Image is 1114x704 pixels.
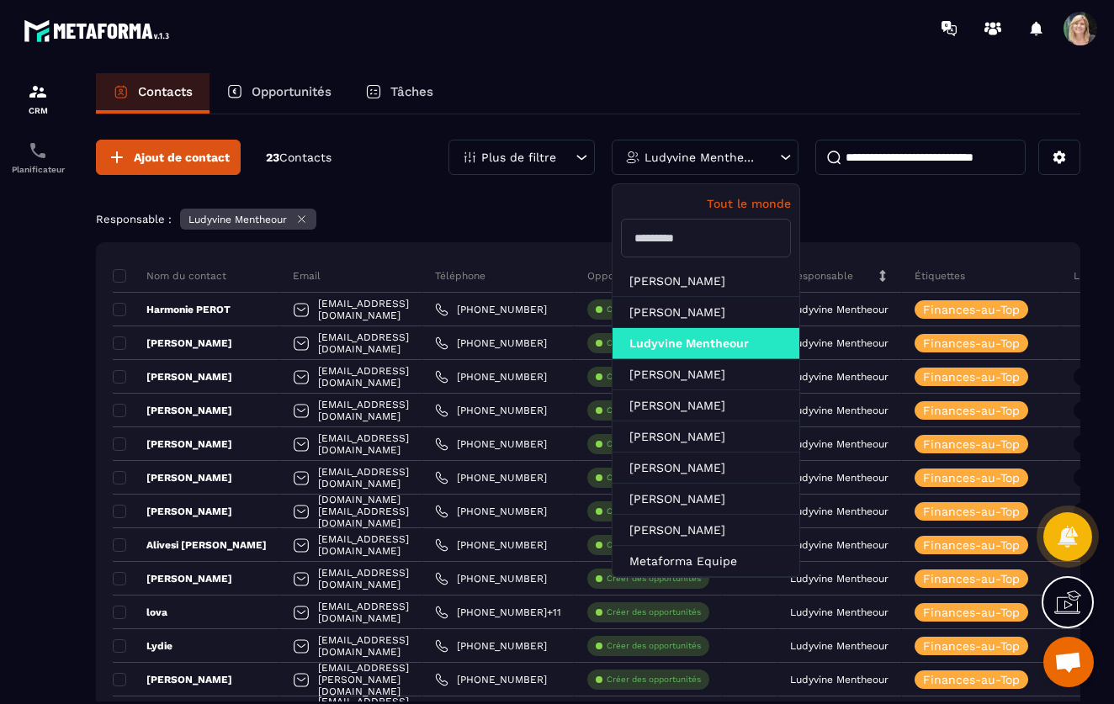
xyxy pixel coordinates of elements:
[435,303,547,316] a: [PHONE_NUMBER]
[435,572,547,585] a: [PHONE_NUMBER]
[790,606,889,618] p: Ludyvine Mentheour
[607,337,701,349] p: Créer des opportunités
[113,538,267,552] p: Alivesi [PERSON_NAME]
[481,151,556,163] p: Plus de filtre
[607,640,701,652] p: Créer des opportunités
[790,405,889,416] p: Ludyvine Mentheour
[607,304,701,315] p: Créer des opportunités
[4,128,72,187] a: schedulerschedulerPlanificateur
[587,269,647,283] p: Opportunité
[1043,637,1094,687] div: Ouvrir le chat
[435,639,547,653] a: [PHONE_NUMBER]
[613,266,799,297] li: [PERSON_NAME]
[915,269,965,283] p: Étiquettes
[923,337,1020,349] p: Finances-au-Top
[134,149,230,166] span: Ajout de contact
[923,606,1020,618] p: Finances-au-Top
[613,328,799,359] li: Ludyvine Mentheour
[435,606,561,619] a: [PHONE_NUMBER]+11
[923,539,1020,551] p: Finances-au-Top
[266,150,332,166] p: 23
[923,405,1020,416] p: Finances-au-Top
[923,573,1020,585] p: Finances-au-Top
[188,214,287,225] p: Ludyvine Mentheour
[113,471,232,484] p: [PERSON_NAME]
[435,336,547,350] a: [PHONE_NUMBER]
[613,546,799,577] li: Metaforma Equipe
[113,370,232,384] p: [PERSON_NAME]
[790,640,889,652] p: Ludyvine Mentheour
[607,674,701,685] p: Créer des opportunités
[607,371,701,383] p: Créer des opportunités
[613,453,799,484] li: [PERSON_NAME]
[923,371,1020,383] p: Finances-au-Top
[607,539,701,551] p: Créer des opportunités
[28,140,48,161] img: scheduler
[923,438,1020,450] p: Finances-au-Top
[4,165,72,174] p: Planificateur
[435,673,547,686] a: [PHONE_NUMBER]
[645,151,761,163] p: Ludyvine Mentheour
[923,640,1020,652] p: Finances-au-Top
[607,573,701,585] p: Créer des opportunités
[435,538,547,552] a: [PHONE_NUMBER]
[790,573,889,585] p: Ludyvine Mentheour
[435,370,547,384] a: [PHONE_NUMBER]
[790,506,889,517] p: Ludyvine Mentheour
[613,515,799,546] li: [PERSON_NAME]
[790,472,889,484] p: Ludyvine Mentheour
[613,390,799,421] li: [PERSON_NAME]
[607,438,701,450] p: Créer des opportunités
[790,539,889,551] p: Ludyvine Mentheour
[113,336,232,350] p: [PERSON_NAME]
[607,606,701,618] p: Créer des opportunités
[790,674,889,685] p: Ludyvine Mentheour
[113,606,167,619] p: lova
[790,269,853,283] p: Responsable
[607,405,701,416] p: Créer des opportunités
[113,437,232,451] p: [PERSON_NAME]
[613,359,799,390] li: [PERSON_NAME]
[113,673,232,686] p: [PERSON_NAME]
[923,304,1020,315] p: Finances-au-Top
[113,269,226,283] p: Nom du contact
[621,197,791,210] p: Tout le monde
[923,674,1020,685] p: Finances-au-Top
[613,297,799,328] li: [PERSON_NAME]
[96,73,210,114] a: Contacts
[113,505,232,518] p: [PERSON_NAME]
[790,438,889,450] p: Ludyvine Mentheour
[113,404,232,417] p: [PERSON_NAME]
[435,505,547,518] a: [PHONE_NUMBER]
[613,484,799,515] li: [PERSON_NAME]
[252,84,332,99] p: Opportunités
[293,269,321,283] p: Email
[390,84,433,99] p: Tâches
[279,151,332,164] span: Contacts
[607,506,701,517] p: Créer des opportunités
[113,639,172,653] p: Lydie
[210,73,348,114] a: Opportunités
[348,73,450,114] a: Tâches
[113,303,231,316] p: Harmonie PEROT
[4,69,72,128] a: formationformationCRM
[1074,269,1097,283] p: Liste
[435,404,547,417] a: [PHONE_NUMBER]
[113,572,232,585] p: [PERSON_NAME]
[138,84,193,99] p: Contacts
[28,82,48,102] img: formation
[24,15,175,46] img: logo
[96,140,241,175] button: Ajout de contact
[923,506,1020,517] p: Finances-au-Top
[435,471,547,484] a: [PHONE_NUMBER]
[613,421,799,453] li: [PERSON_NAME]
[4,106,72,115] p: CRM
[790,337,889,349] p: Ludyvine Mentheour
[790,371,889,383] p: Ludyvine Mentheour
[923,472,1020,484] p: Finances-au-Top
[790,304,889,315] p: Ludyvine Mentheour
[435,269,485,283] p: Téléphone
[435,437,547,451] a: [PHONE_NUMBER]
[96,213,172,225] p: Responsable :
[607,472,701,484] p: Créer des opportunités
